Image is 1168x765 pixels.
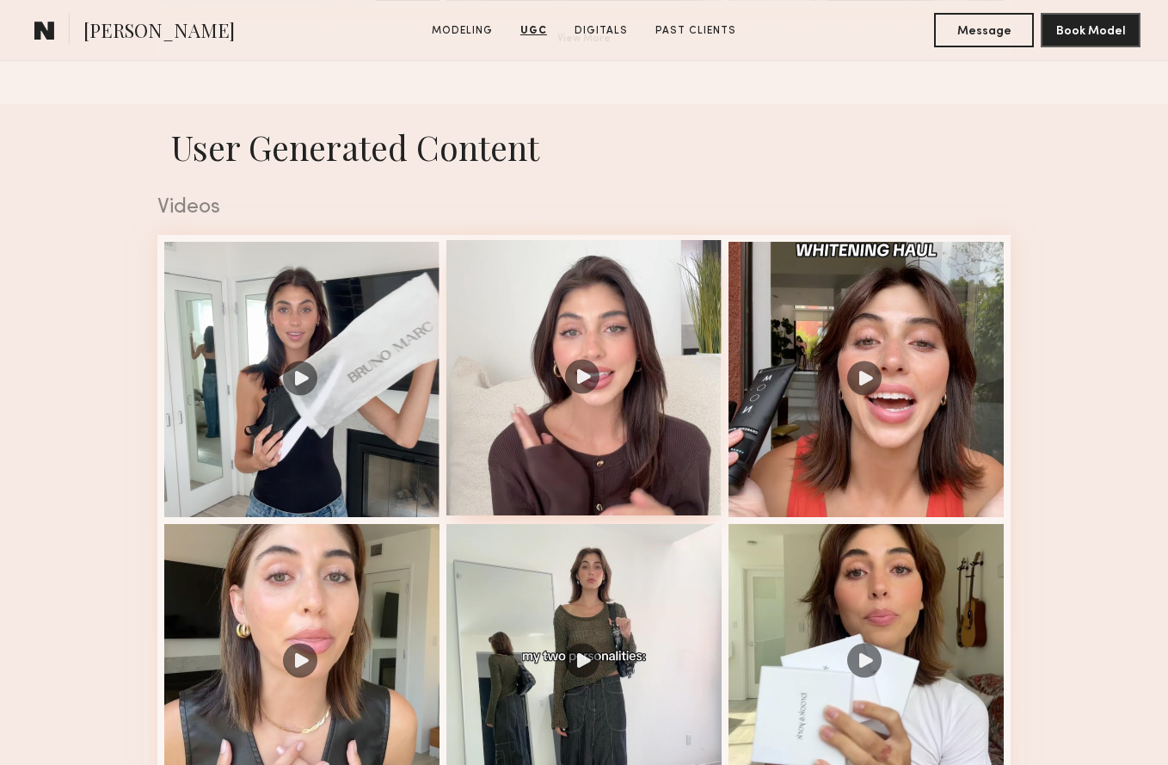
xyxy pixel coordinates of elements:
span: [PERSON_NAME] [83,17,235,47]
a: Digitals [568,23,635,39]
a: UGC [513,23,554,39]
div: Videos [157,197,1011,219]
a: Modeling [425,23,500,39]
a: Past Clients [649,23,743,39]
h1: User Generated Content [144,125,1024,170]
button: Message [934,13,1034,47]
a: Book Model [1041,22,1140,37]
button: Book Model [1041,13,1140,47]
